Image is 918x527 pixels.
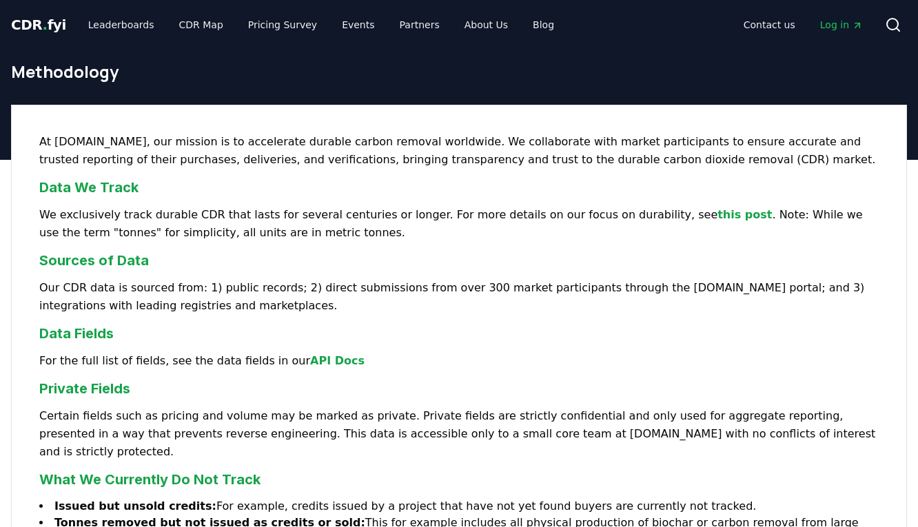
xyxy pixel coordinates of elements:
[39,323,879,344] h3: Data Fields
[77,12,165,37] a: Leaderboards
[39,206,879,242] p: We exclusively track durable CDR that lasts for several centuries or longer. For more details on ...
[39,279,879,315] p: Our CDR data is sourced from: 1) public records; 2) direct submissions from over 300 market parti...
[733,12,874,37] nav: Main
[39,133,879,169] p: At [DOMAIN_NAME], our mission is to accelerate durable carbon removal worldwide. We collaborate w...
[733,12,806,37] a: Contact us
[820,18,863,32] span: Log in
[39,407,879,461] p: Certain fields such as pricing and volume may be marked as private. Private fields are strictly c...
[11,61,907,83] h1: Methodology
[43,17,48,33] span: .
[39,378,879,399] h3: Private Fields
[809,12,874,37] a: Log in
[11,17,66,33] span: CDR fyi
[11,15,66,34] a: CDR.fyi
[39,352,879,370] p: For the full list of fields, see the data fields in our
[168,12,234,37] a: CDR Map
[522,12,565,37] a: Blog
[77,12,565,37] nav: Main
[453,12,519,37] a: About Us
[39,250,879,271] h3: Sources of Data
[331,12,385,37] a: Events
[39,498,879,515] li: For example, credits issued by a project that have not yet found buyers are currently not tracked.
[717,208,772,221] a: this post
[39,177,879,198] h3: Data We Track
[310,354,365,367] a: API Docs
[389,12,451,37] a: Partners
[54,499,216,513] strong: Issued but unsold credits:
[39,469,879,490] h3: What We Currently Do Not Track
[237,12,328,37] a: Pricing Survey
